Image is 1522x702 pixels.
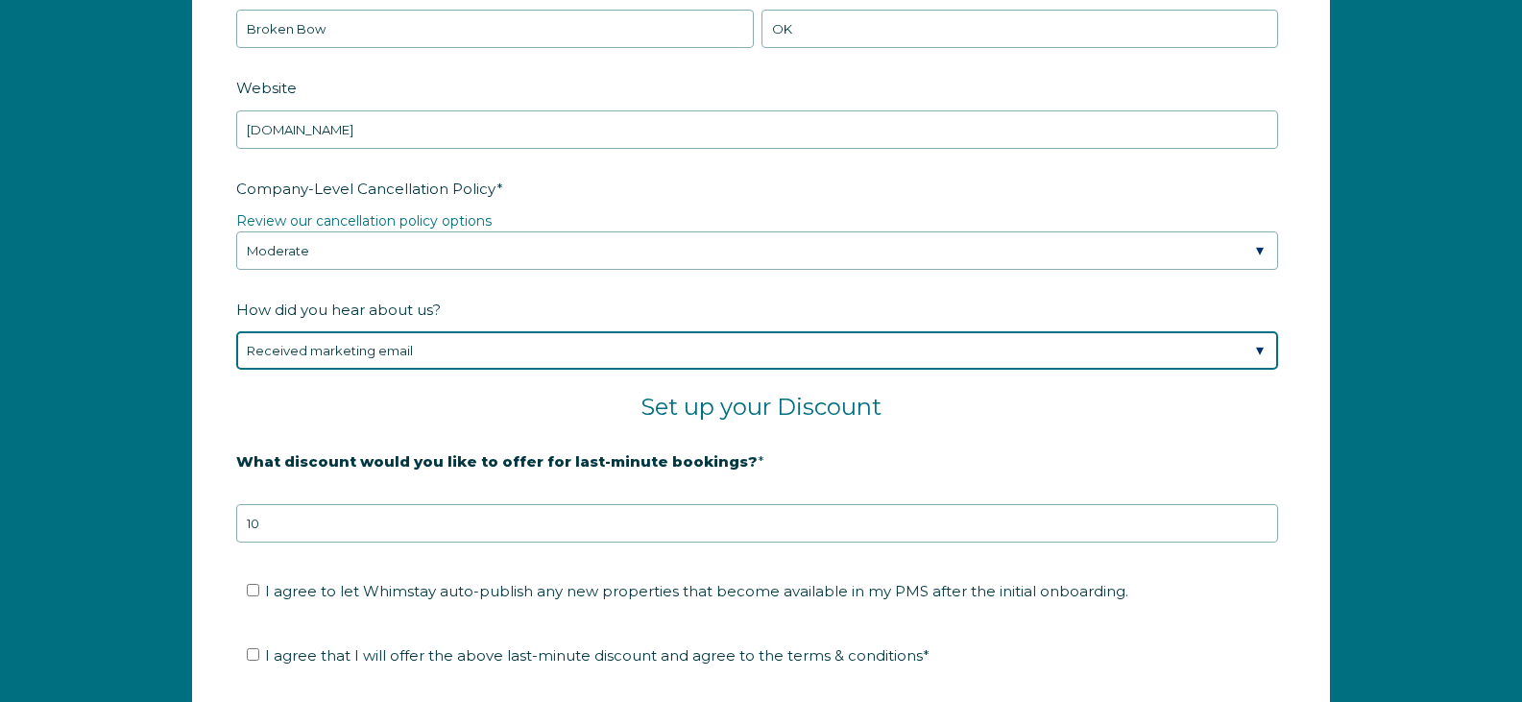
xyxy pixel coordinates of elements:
strong: 20% is recommended, minimum of 10% [236,485,537,502]
a: Review our cancellation policy options [236,212,492,230]
input: I agree to let Whimstay auto-publish any new properties that become available in my PMS after the... [247,584,259,596]
span: Company-Level Cancellation Policy [236,174,496,204]
span: Website [236,73,297,103]
span: I agree that I will offer the above last-minute discount and agree to the terms & conditions [265,646,930,665]
input: I agree that I will offer the above last-minute discount and agree to the terms & conditions* [247,648,259,661]
span: I agree to let Whimstay auto-publish any new properties that become available in my PMS after the... [265,582,1128,600]
span: How did you hear about us? [236,295,441,325]
strong: What discount would you like to offer for last-minute bookings? [236,452,758,471]
span: Set up your Discount [640,393,882,421]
